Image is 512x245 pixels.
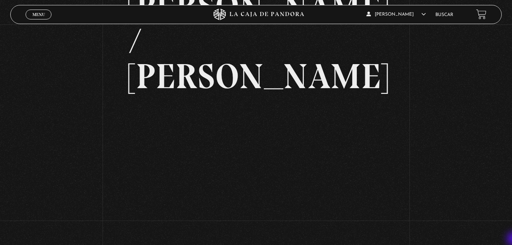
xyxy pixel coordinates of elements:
span: [PERSON_NAME] [366,12,426,17]
span: Cerrar [30,19,48,24]
a: View your shopping cart [476,9,486,19]
a: Buscar [435,13,453,17]
span: Menu [32,12,45,17]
